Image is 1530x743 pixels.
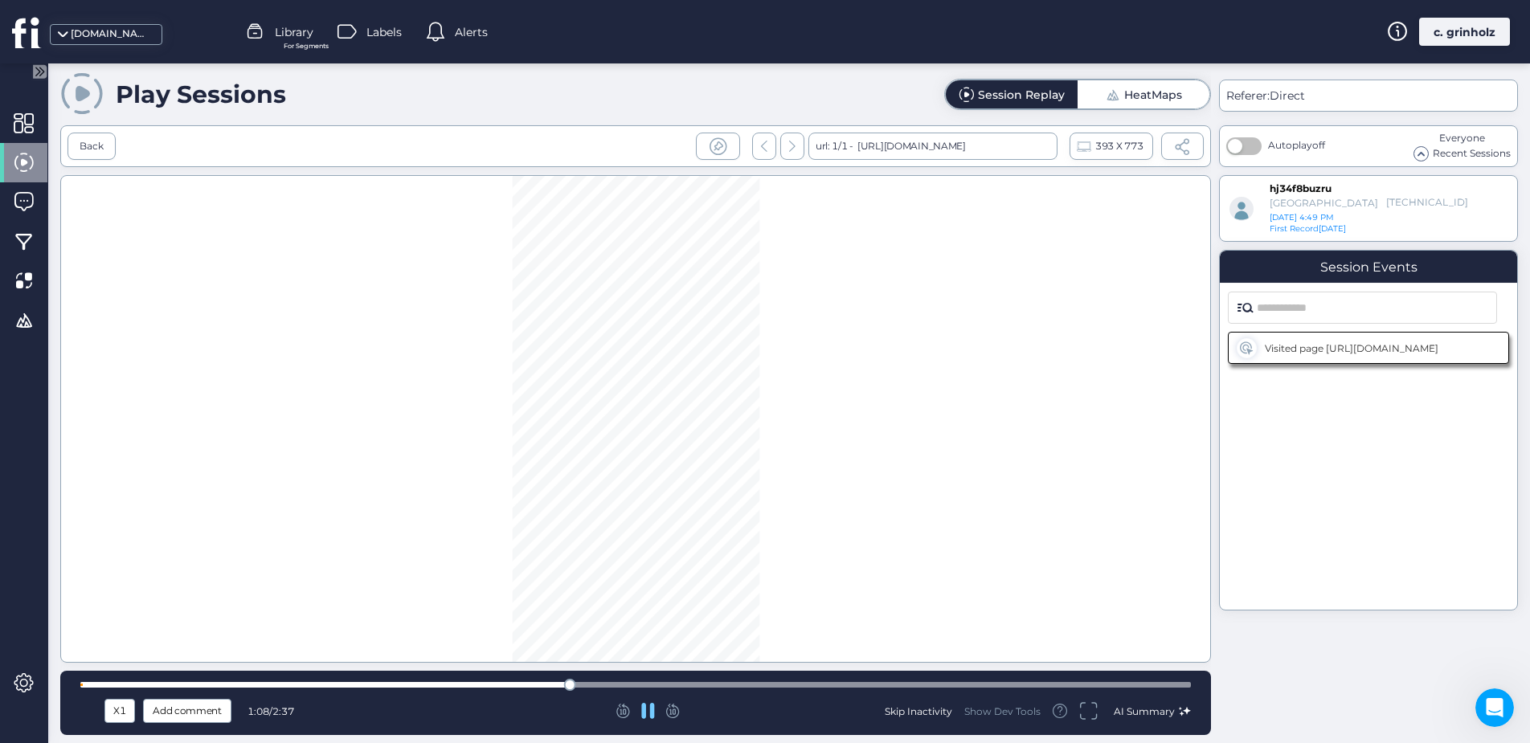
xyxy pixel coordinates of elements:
[13,487,108,522] div: No problem!
[247,705,304,717] div: /
[276,520,301,545] button: Send a message…
[1270,223,1356,235] div: [DATE]
[108,702,131,720] div: X1
[25,526,38,539] button: Emoji picker
[71,27,151,42] div: [DOMAIN_NAME]
[58,312,309,362] div: if you could share a video and screenshots thatnwill be amazing
[237,448,296,464] div: Thank you
[272,705,294,717] span: 2:37
[78,20,156,36] p: Active 12h ago
[76,526,89,539] button: Upload attachment
[78,8,182,20] h1: [PERSON_NAME]
[1268,139,1325,151] span: Autoplay
[275,23,313,41] span: Library
[247,705,269,717] span: 1:08
[252,6,282,37] button: Home
[885,704,952,718] div: Skip Inactivity
[1270,197,1378,209] div: [GEOGRAPHIC_DATA]
[80,139,104,154] div: Back
[1320,259,1417,275] div: Session Events
[102,526,115,539] button: Start recording
[1270,88,1305,103] span: Direct
[13,487,309,557] div: Roy says…
[282,6,311,35] div: Close
[1265,342,1474,354] div: Visited page [URL][DOMAIN_NAME]
[26,29,251,108] div: You can filter by city from the refined filter (first icon on the right of the filter). Will be m...
[1475,688,1514,727] iframe: Intercom live chat
[284,41,329,51] span: For Segments
[26,258,251,289] div: Best, FullSession Team
[13,375,264,426] div: Will make sure to send them as soon as possible
[1270,182,1348,196] div: hj34f8buzru
[224,439,309,474] div: Thank you
[46,9,72,35] img: Profile image for Roy
[1419,18,1510,46] div: c. grinholz
[13,312,309,375] div: crystopher says…
[853,133,966,160] div: [URL][DOMAIN_NAME]
[1270,212,1397,223] div: [DATE] 4:49 PM
[1413,131,1511,146] div: Everyone
[808,133,1057,160] div: url: 1/1 -
[116,80,286,109] div: Play Sessions
[1124,89,1182,100] div: HeatMaps
[1312,139,1325,151] span: off
[13,439,309,487] div: crystopher says…
[1433,146,1511,161] span: Recent Sessions
[14,492,308,520] textarea: Message…
[10,6,41,37] button: go back
[366,23,402,41] span: Labels
[1095,137,1143,155] span: 393 X 773
[51,526,63,539] button: Gif picker
[1226,88,1270,103] span: Referer:
[153,702,222,720] span: Add comment
[71,321,296,353] div: if you could share a video and screenshots thatnwill be amazing
[455,23,488,41] span: Alerts
[978,89,1065,100] div: Session Replay
[1270,223,1319,234] span: First Record
[26,234,251,250] div: Let us know if you have any questions.
[964,704,1041,718] div: Show Dev Tools
[26,116,251,226] div: As for the email addresses, we mask that information as part of our SOC2 compliance requirements....
[1386,196,1450,210] div: [TECHNICAL_ID]
[1114,705,1175,717] span: AI Summary
[26,385,251,416] div: Will make sure to send them as soon as possible
[13,375,309,439] div: Roy says…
